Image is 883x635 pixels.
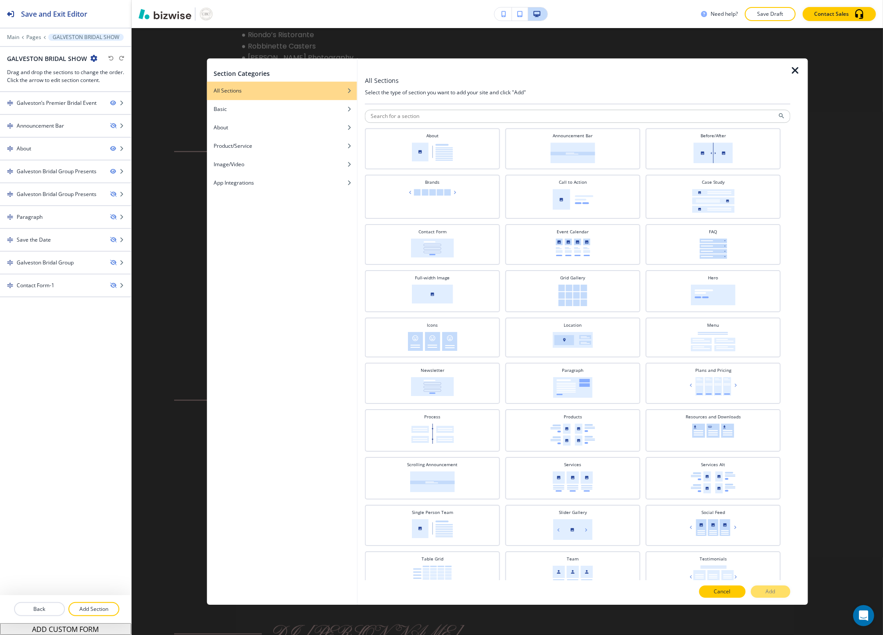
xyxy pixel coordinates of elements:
[7,123,13,129] img: Drag
[7,146,13,152] img: Drag
[646,128,781,169] div: Before/AfterECLECTIC_BEFORE_AFTER
[708,275,718,281] h4: Hero
[564,322,582,328] h4: Location
[701,461,725,468] h4: Services Alt
[214,161,244,168] h4: Image/Video
[422,556,443,562] h4: Table Grid
[365,505,500,546] div: Single Person TeamECLECTIC_SINGLE_PERSON_TEAM
[17,259,74,267] div: Galveston Bridal Group
[15,605,64,613] p: Back
[700,556,727,562] h4: Testimonials
[17,122,64,130] div: Announcement Bar
[17,190,97,198] div: Galveston Bridal Group Presents
[646,175,781,219] div: Case StudyECLECTIC_CASE_STUDY
[558,285,587,306] img: ECLECTIC_GRID_GALLERY
[207,155,357,174] button: Image/Video
[411,424,454,444] img: ECLECTIC_PROCESS
[413,566,452,589] img: ECLECTIC_TABLE
[412,509,453,516] h4: Single Person Team
[702,179,725,186] h4: Case Study
[699,239,727,259] img: ECLECTIC_FAQ
[17,236,51,244] div: Save the Date
[553,377,593,398] img: ECLECTIC_PARAGRAPHS
[691,285,736,305] img: ECLECTIC_HERO
[711,10,738,18] h3: Need help?
[505,270,640,312] div: Grid GalleryECLECTIC_GRID_GALLERY
[709,228,717,235] h4: FAQ
[505,128,640,169] div: Announcement BarECLECTIC_ANNOUNCEMENT_BAR
[692,189,734,213] img: ECLECTIC_CASE_STUDY
[365,175,500,219] div: BrandsECLECTIC_BRANDS
[365,363,500,404] div: NewsletterECLECTIC_NEWSLETTER
[714,588,731,596] p: Cancel
[21,9,87,19] h2: Save and Exit Editor
[687,377,739,396] img: ECLECTIC_PLANS_AND_PRICING
[365,270,500,312] div: Full-width ImageECLECTIC_FULL_WIDTH_IMAGE
[365,551,500,595] div: Table GridECLECTIC_TABLE
[564,461,581,468] h4: Services
[410,471,455,492] img: ECLECTIC_SCROLLING_ANNOUNCEMENT_BAR
[553,471,593,492] img: ECLECTIC_SERVICES
[687,566,739,583] img: ECLECTIC_TESTIMONIALS
[411,377,454,396] img: ECLECTIC_NEWSLETTER
[214,179,254,187] h4: App Integrations
[505,505,640,546] div: Slider GalleryECLECTIC_SLIDER_GALLERY
[365,457,500,499] div: Scrolling AnnouncementECLECTIC_SCROLLING_ANNOUNCEMENT_BAR
[646,270,781,312] div: HeroECLECTIC_HERO
[7,237,13,243] img: Drag
[17,282,54,289] div: Contact Form-1
[853,605,874,626] div: Open Intercom Messenger
[691,471,736,493] img: ECLECTIC_SERVICES_ALT
[553,566,593,584] img: ECLECTIC_TEAM
[412,285,453,303] img: ECLECTIC_FULL_WIDTH_IMAGE
[207,137,357,155] button: Product/Service
[560,275,585,281] h4: Grid Gallery
[408,332,457,351] img: ECLECTIC_ICONS
[557,228,589,235] h4: Event Calendar
[505,409,640,452] div: ProductsECLECTIC_PRODUCTS
[7,54,87,63] h2: GALVESTON BRIDAL SHOW
[646,457,781,499] div: Services AltECLECTIC_SERVICES_ALT
[407,189,458,196] img: ECLECTIC_BRANDS
[646,363,781,404] div: Plans and PricingECLECTIC_PLANS_AND_PRICING
[688,519,739,536] img: ECLECTIC_SOCIAL_FEED
[505,224,640,265] div: Event CalendarECLECTIC_CALENDAR
[17,213,43,221] div: Paragraph
[701,132,726,139] h4: Before/After
[407,461,458,468] h4: Scrolling Announcement
[559,509,587,516] h4: Slider Gallery
[365,128,500,169] div: AboutECLECTIC_ABOUT
[562,367,583,374] h4: Paragraph
[7,282,13,289] img: Drag
[427,322,438,328] h4: Icons
[48,34,124,41] button: GALVESTON BRIDAL SHOW
[365,409,500,452] div: ProcessECLECTIC_PROCESS
[425,179,440,186] h4: Brands
[412,143,453,161] img: ECLECTIC_ABOUT
[365,317,500,357] div: IconsECLECTIC_ICONS
[567,556,579,562] h4: Team
[699,585,746,598] button: Cancel
[7,34,19,40] button: Main
[555,239,590,256] img: ECLECTIC_CALENDAR
[505,363,640,404] div: ParagraphECLECTIC_PARAGRAPHS
[646,409,781,452] div: Resources and DownloadsECLECTIC_RESOURCES
[691,332,736,351] img: ECLECTIC_MENU
[559,179,587,186] h4: Call to Action
[553,519,593,540] img: ECLECTIC_SLIDER_GALLERY
[695,367,731,374] h4: Plans and Pricing
[803,7,876,21] button: Contact Sales
[214,105,227,113] h4: Basic
[646,224,781,265] div: FAQECLECTIC_FAQ
[365,110,790,123] input: Search for a section
[214,142,252,150] h4: Product/Service
[365,89,790,96] h4: Select the type of section you want to add your site and click "Add"
[68,602,119,616] button: Add Section
[411,239,454,257] img: ECLECTIC_CONTACT
[139,9,191,19] img: Bizwise Logo
[421,367,444,374] h4: Newsletter
[365,224,500,265] div: Contact FormECLECTIC_CONTACT
[207,82,357,100] button: All Sections
[7,168,13,175] img: Drag
[365,76,399,85] h3: All Sections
